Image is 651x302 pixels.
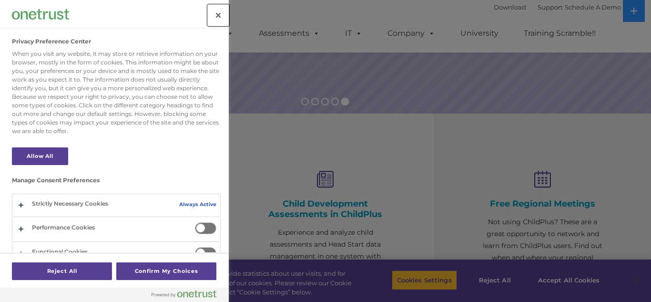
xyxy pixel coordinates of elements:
[152,290,216,298] img: Powered by OneTrust Opens in a new Tab
[132,102,173,109] span: Phone number
[208,5,229,26] button: Close
[116,262,216,280] button: Confirm My Choices
[12,9,69,19] img: Company Logo
[12,38,91,45] h2: Privacy Preference Center
[12,177,221,188] h3: Manage Consent Preferences
[12,5,69,24] div: Company Logo
[152,290,224,302] a: Powered by OneTrust Opens in a new Tab
[12,147,68,165] button: Allow All
[12,262,112,280] button: Reject All
[132,63,162,70] span: Last name
[12,50,221,135] div: When you visit any website, it may store or retrieve information on your browser, mostly in the f...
